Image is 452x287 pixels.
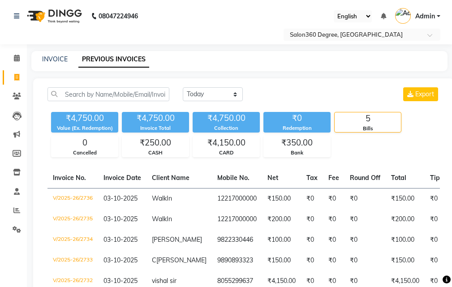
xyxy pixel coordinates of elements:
span: In [167,194,172,202]
div: ₹250.00 [122,137,189,149]
span: [PERSON_NAME] [156,256,207,264]
td: ₹100.00 [386,230,425,250]
div: ₹4,750.00 [122,112,189,124]
td: 12217000000 [212,209,262,230]
span: C [152,256,156,264]
b: 08047224946 [99,4,138,29]
span: Invoice No. [53,174,86,182]
td: 9822330446 [212,230,262,250]
td: ₹150.00 [262,188,301,209]
span: Tax [306,174,318,182]
td: ₹200.00 [386,209,425,230]
td: ₹0 [344,250,386,271]
td: ₹150.00 [262,250,301,271]
td: ₹0 [301,188,323,209]
span: [PERSON_NAME] [152,236,202,244]
span: 03-10-2025 [103,256,138,264]
td: ₹0 [425,250,445,271]
div: Invoice Total [122,124,189,132]
td: V/2025-26/2736 [47,188,98,209]
td: V/2025-26/2733 [47,250,98,271]
td: ₹0 [425,209,445,230]
td: ₹0 [344,209,386,230]
div: Cancelled [52,149,118,157]
img: Admin [395,8,411,24]
td: ₹0 [301,230,323,250]
span: Net [267,174,278,182]
div: 0 [52,137,118,149]
span: Walk [152,194,167,202]
td: ₹0 [323,209,344,230]
td: ₹0 [344,230,386,250]
span: 03-10-2025 [103,215,138,223]
div: Collection [193,124,260,132]
div: Value (Ex. Redemption) [51,124,118,132]
td: ₹0 [425,230,445,250]
td: 9890893323 [212,250,262,271]
td: 12217000000 [212,188,262,209]
div: Bank [264,149,330,157]
div: CASH [122,149,189,157]
td: ₹0 [301,209,323,230]
a: INVOICE [42,55,68,63]
span: Total [391,174,406,182]
td: ₹0 [344,188,386,209]
div: ₹4,750.00 [193,112,260,124]
div: ₹0 [263,112,331,124]
span: Walk [152,215,167,223]
td: ₹0 [301,250,323,271]
div: ₹4,750.00 [51,112,118,124]
td: ₹100.00 [262,230,301,250]
span: 03-10-2025 [103,277,138,285]
span: In [167,215,172,223]
div: CARD [193,149,259,157]
td: ₹0 [323,188,344,209]
span: Round Off [350,174,380,182]
td: V/2025-26/2734 [47,230,98,250]
img: logo [23,4,84,29]
td: ₹200.00 [262,209,301,230]
span: Invoice Date [103,174,141,182]
div: Redemption [263,124,331,132]
span: Admin [415,12,435,21]
div: 5 [335,112,401,125]
td: ₹150.00 [386,250,425,271]
span: vishal sir [152,277,176,285]
a: PREVIOUS INVOICES [78,51,149,68]
td: ₹0 [425,188,445,209]
span: Client Name [152,174,189,182]
span: Fee [328,174,339,182]
button: Export [403,87,438,101]
div: Bills [335,125,401,133]
td: ₹150.00 [386,188,425,209]
span: 03-10-2025 [103,194,138,202]
div: ₹4,150.00 [193,137,259,149]
input: Search by Name/Mobile/Email/Invoice No [47,87,169,101]
td: V/2025-26/2735 [47,209,98,230]
span: Export [415,90,434,98]
td: ₹0 [323,230,344,250]
span: Mobile No. [217,174,250,182]
td: ₹0 [323,250,344,271]
span: 03-10-2025 [103,236,138,244]
div: ₹350.00 [264,137,330,149]
span: Tip [430,174,440,182]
